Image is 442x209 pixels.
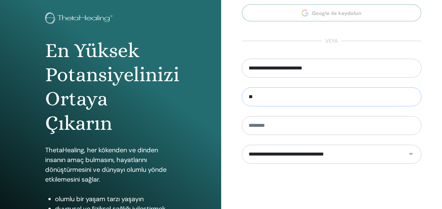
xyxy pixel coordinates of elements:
[45,39,179,135] font: En Yüksek Potansiyelinizi Ortaya Çıkarın
[55,195,144,203] font: olumlu bir yaşam tarzı yaşayın
[282,173,381,199] iframe: reCAPTCHA
[45,146,167,184] font: ThetaHealing, her kökenden ve dinden insanın amaç bulmasını, hayatlarını dönüştürmesini ve dünyay...
[325,37,338,44] font: veya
